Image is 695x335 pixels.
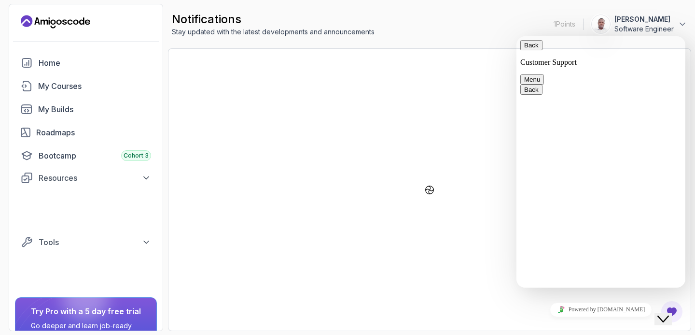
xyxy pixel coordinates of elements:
[15,100,157,119] a: builds
[39,150,151,161] div: Bootcamp
[39,57,151,69] div: Home
[124,152,149,160] span: Cohort 3
[516,299,685,320] iframe: chat widget
[654,296,685,325] iframe: chat widget
[554,19,575,29] p: 1 Points
[172,12,375,27] h2: notifications
[15,53,157,73] a: home
[516,36,685,288] iframe: chat widget
[15,76,157,96] a: courses
[591,15,687,34] button: user profile image[PERSON_NAME]Software Engineer
[38,103,151,115] div: My Builds
[39,172,151,184] div: Resources
[614,24,674,34] p: Software Engineer
[592,15,610,33] img: user profile image
[15,123,157,142] a: roadmaps
[38,80,151,92] div: My Courses
[614,15,674,24] p: [PERSON_NAME]
[15,146,157,165] a: bootcamp
[172,27,375,37] p: Stay updated with the latest developments and announcements
[36,127,151,138] div: Roadmaps
[15,233,157,251] button: Tools
[21,14,90,29] a: Landing page
[15,169,157,187] button: Resources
